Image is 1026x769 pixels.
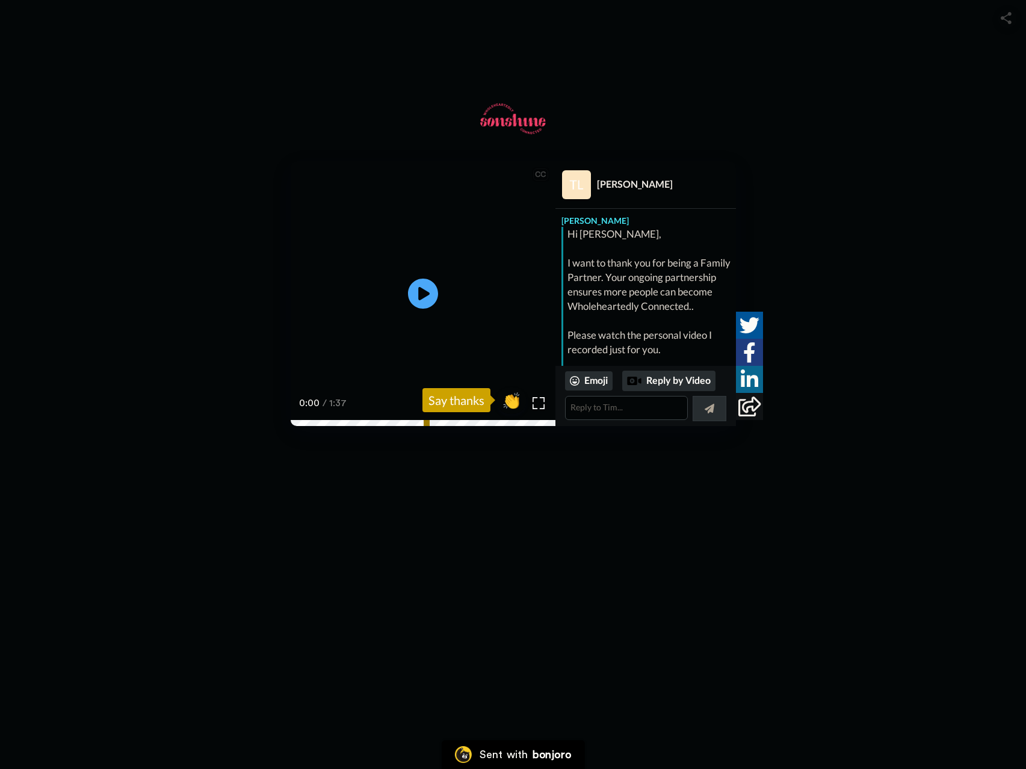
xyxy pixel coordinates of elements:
[627,374,641,388] div: Reply by Video
[533,397,545,409] img: Full screen
[299,396,320,410] span: 0:00
[1001,12,1012,24] img: ic_share.svg
[496,391,527,410] span: 👏
[562,170,591,199] img: Profile Image
[555,209,736,227] div: [PERSON_NAME]
[565,371,613,391] div: Emoji
[597,178,735,190] div: [PERSON_NAME]
[533,168,548,181] div: CC
[496,387,527,414] button: 👏
[622,371,715,391] div: Reply by Video
[323,396,327,410] span: /
[567,227,733,400] div: Hi [PERSON_NAME], I want to thank you for being a Family Partner. Your ongoing partnership ensure...
[472,95,554,143] img: Sonshine logo
[422,388,490,412] div: Say thanks
[329,396,350,410] span: 1:37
